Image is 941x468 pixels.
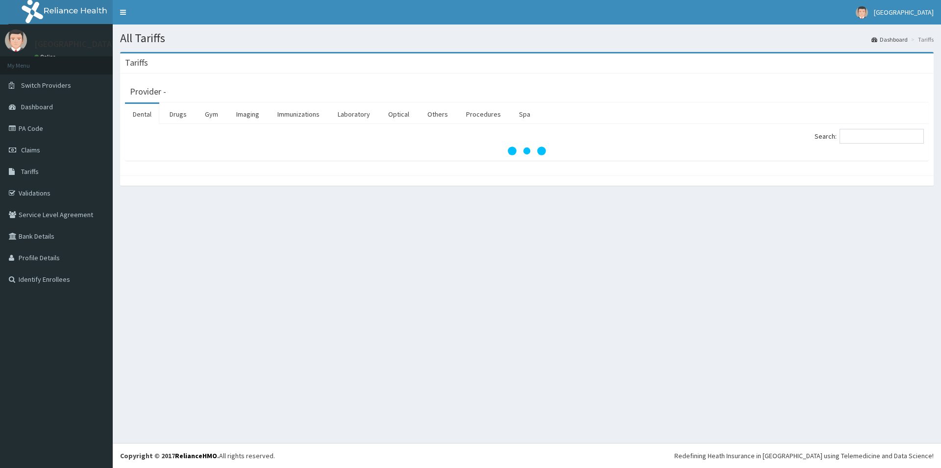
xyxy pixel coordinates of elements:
[21,146,40,154] span: Claims
[113,443,941,468] footer: All rights reserved.
[21,81,71,90] span: Switch Providers
[120,32,934,45] h1: All Tariffs
[120,451,219,460] strong: Copyright © 2017 .
[270,104,327,124] a: Immunizations
[125,104,159,124] a: Dental
[871,35,908,44] a: Dashboard
[130,87,166,96] h3: Provider -
[815,129,924,144] label: Search:
[21,167,39,176] span: Tariffs
[420,104,456,124] a: Others
[458,104,509,124] a: Procedures
[507,131,546,171] svg: audio-loading
[380,104,417,124] a: Optical
[840,129,924,144] input: Search:
[5,29,27,51] img: User Image
[34,53,58,60] a: Online
[674,451,934,461] div: Redefining Heath Insurance in [GEOGRAPHIC_DATA] using Telemedicine and Data Science!
[909,35,934,44] li: Tariffs
[874,8,934,17] span: [GEOGRAPHIC_DATA]
[511,104,538,124] a: Spa
[34,40,115,49] p: [GEOGRAPHIC_DATA]
[197,104,226,124] a: Gym
[856,6,868,19] img: User Image
[175,451,217,460] a: RelianceHMO
[125,58,148,67] h3: Tariffs
[228,104,267,124] a: Imaging
[21,102,53,111] span: Dashboard
[162,104,195,124] a: Drugs
[330,104,378,124] a: Laboratory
